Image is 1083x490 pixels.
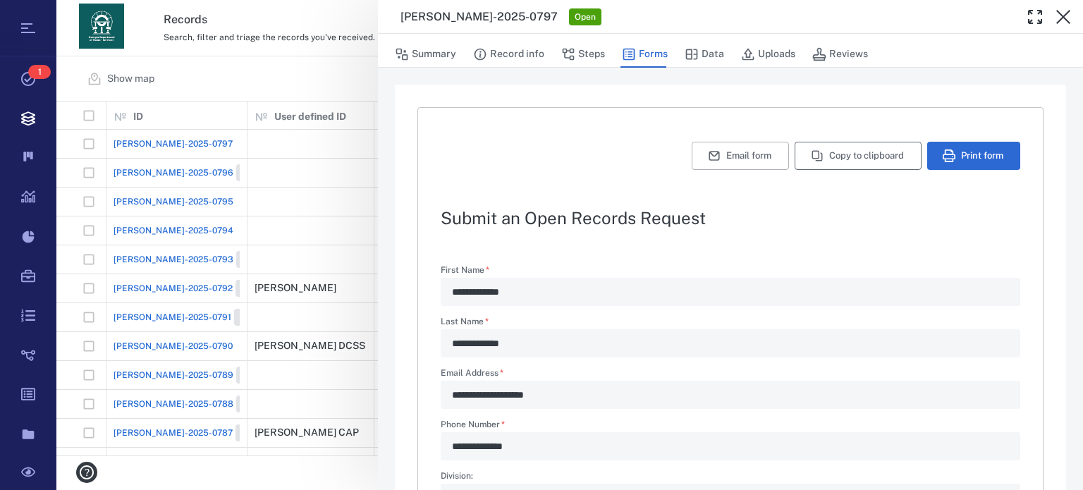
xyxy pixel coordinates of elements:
[441,432,1020,460] div: Phone Number
[1021,3,1049,31] button: Toggle Fullscreen
[441,329,1020,357] div: Last Name
[441,472,1020,484] label: Division:
[685,41,724,68] button: Data
[692,142,789,170] button: Email form
[28,65,51,79] span: 1
[741,41,795,68] button: Uploads
[561,41,605,68] button: Steps
[400,8,558,25] h3: [PERSON_NAME]-2025-0797
[441,369,1020,381] label: Email Address
[395,41,456,68] button: Summary
[441,209,1020,226] h2: Submit an Open Records Request
[1049,3,1077,31] button: Close
[572,11,599,23] span: Open
[441,420,1020,432] label: Phone Number
[441,278,1020,306] div: First Name
[441,317,1020,329] label: Last Name
[927,142,1020,170] button: Print form
[812,41,868,68] button: Reviews
[441,266,1020,278] label: First Name
[622,41,668,68] button: Forms
[795,142,922,170] button: Copy to clipboard
[32,10,61,23] span: Help
[473,41,544,68] button: Record info
[441,381,1020,409] div: Email Address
